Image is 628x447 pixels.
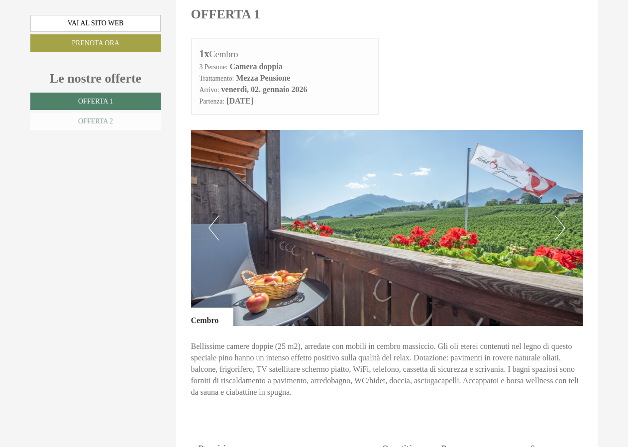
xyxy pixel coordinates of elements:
a: Vai al sito web [30,15,161,32]
div: Offerta 1 [191,5,260,23]
button: Next [555,216,565,240]
small: 3 Persone: [200,63,228,71]
a: Prenota ora [30,34,161,52]
small: Partenza: [200,98,225,105]
small: Trattamento: [200,75,234,82]
div: Le nostre offerte [30,69,161,88]
b: [DATE] [226,97,253,105]
b: 1x [200,48,209,59]
small: Arrivo: [200,86,219,94]
b: venerdì, 02. gennaio 2026 [221,85,308,94]
b: Camera doppia [230,62,283,71]
button: Previous [209,216,219,240]
b: Mezza Pensione [236,74,290,82]
div: Cembro [191,308,234,327]
span: Offerta 2 [78,117,113,125]
div: Cembro [200,47,371,61]
span: Offerta 1 [78,98,113,105]
img: image [191,130,583,326]
p: Bellissime camere doppie (25 m2), arredate con mobili in cembro massiccio. Gli oli eterei contenu... [191,341,583,398]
